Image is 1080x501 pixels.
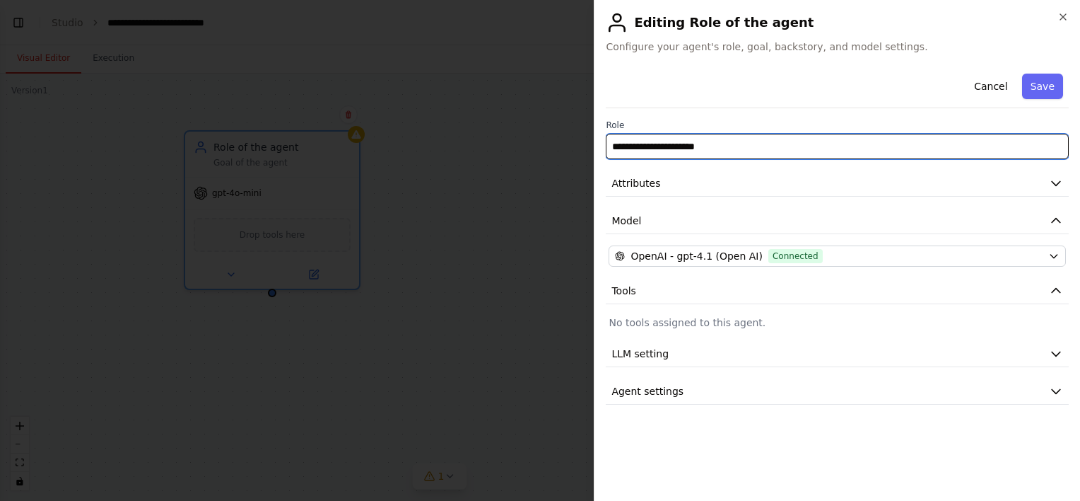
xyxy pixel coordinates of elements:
button: OpenAI - gpt-4.1 (Open AI)Connected [609,246,1066,267]
span: Attributes [611,176,660,190]
button: Agent settings [606,379,1069,405]
p: No tools assigned to this agent. [609,316,1066,330]
span: LLM setting [611,347,669,361]
button: Attributes [606,171,1069,197]
button: Save [1022,74,1063,99]
span: OpenAI - gpt-4.1 (Open AI) [630,249,763,263]
span: Configure your agent's role, goal, backstory, and model settings. [606,40,1069,54]
span: Connected [768,249,823,263]
button: Tools [606,278,1069,304]
button: Model [606,208,1069,234]
span: Agent settings [611,384,683,398]
label: Role [606,120,1069,131]
button: LLM setting [606,341,1069,367]
h2: Editing Role of the agent [606,11,1069,34]
span: Tools [611,284,636,298]
button: Cancel [965,74,1016,99]
span: Model [611,214,641,228]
